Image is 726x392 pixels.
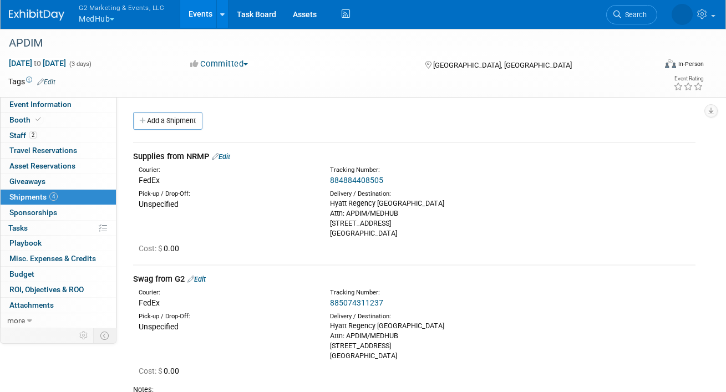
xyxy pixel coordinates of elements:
a: Travel Reservations [1,143,116,158]
span: 2 [29,131,37,139]
span: Cost: $ [139,366,164,375]
span: Cost: $ [139,244,164,253]
a: 884884408505 [330,176,383,185]
button: Committed [186,58,252,70]
a: Playbook [1,236,116,251]
a: Tasks [1,221,116,236]
span: Unspecified [139,200,179,208]
div: Swag from G2 [133,273,695,285]
div: Pick-up / Drop-Off: [139,312,313,321]
span: Travel Reservations [9,146,77,155]
a: Booth [1,113,116,128]
a: Add a Shipment [133,112,202,130]
span: Shipments [9,192,58,201]
a: Asset Reservations [1,159,116,174]
span: Event Information [9,100,72,109]
div: Tracking Number: [330,166,552,175]
a: Misc. Expenses & Credits [1,251,116,266]
span: Playbook [9,238,42,247]
span: Booth [9,115,43,124]
a: Edit [212,152,230,161]
span: Attachments [9,301,54,309]
a: Giveaways [1,174,116,189]
div: Pick-up / Drop-Off: [139,190,313,198]
td: Toggle Event Tabs [94,328,116,343]
div: Tracking Number: [330,288,552,297]
span: Budget [9,269,34,278]
img: Nora McQuillan [672,4,693,25]
img: Format-Inperson.png [665,59,676,68]
a: Edit [37,78,55,86]
td: Personalize Event Tab Strip [74,328,94,343]
a: Edit [187,275,206,283]
a: Attachments [1,298,116,313]
span: [GEOGRAPHIC_DATA], [GEOGRAPHIC_DATA] [433,61,572,69]
span: [DATE] [DATE] [8,58,67,68]
span: ROI, Objectives & ROO [9,285,84,294]
div: Delivery / Destination: [330,190,505,198]
span: 4 [49,192,58,201]
span: Search [621,11,647,19]
a: Search [606,5,657,24]
a: ROI, Objectives & ROO [1,282,116,297]
span: 0.00 [139,244,184,253]
div: Event Format [602,58,704,74]
td: Tags [8,76,55,87]
a: Event Information [1,97,116,112]
div: Hyatt Regency [GEOGRAPHIC_DATA] Attn: APDIM/MEDHUB [STREET_ADDRESS] [GEOGRAPHIC_DATA] [330,198,505,238]
span: to [32,59,43,68]
div: Courier: [139,166,313,175]
a: Staff2 [1,128,116,143]
div: FedEx [139,175,313,186]
span: Sponsorships [9,208,57,217]
div: Supplies from NRMP [133,151,695,162]
div: Event Rating [673,76,703,82]
div: FedEx [139,297,313,308]
div: Hyatt Regency [GEOGRAPHIC_DATA] Attn: APDIM/MEDHUB [STREET_ADDRESS] [GEOGRAPHIC_DATA] [330,321,505,361]
a: Shipments4 [1,190,116,205]
i: Booth reservation complete [35,116,41,123]
span: Giveaways [9,177,45,186]
a: Budget [1,267,116,282]
span: 0.00 [139,366,184,375]
a: 885074311237 [330,298,383,307]
a: more [1,313,116,328]
div: Delivery / Destination: [330,312,505,321]
img: ExhibitDay [9,9,64,21]
div: In-Person [678,60,704,68]
span: more [7,316,25,325]
span: Misc. Expenses & Credits [9,254,96,263]
span: Tasks [8,223,28,232]
span: Asset Reservations [9,161,75,170]
div: Courier: [139,288,313,297]
a: Sponsorships [1,205,116,220]
span: (3 days) [68,60,92,68]
span: Unspecified [139,322,179,331]
span: Staff [9,131,37,140]
div: APDIM [5,33,644,53]
span: G2 Marketing & Events, LLC [79,2,164,13]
